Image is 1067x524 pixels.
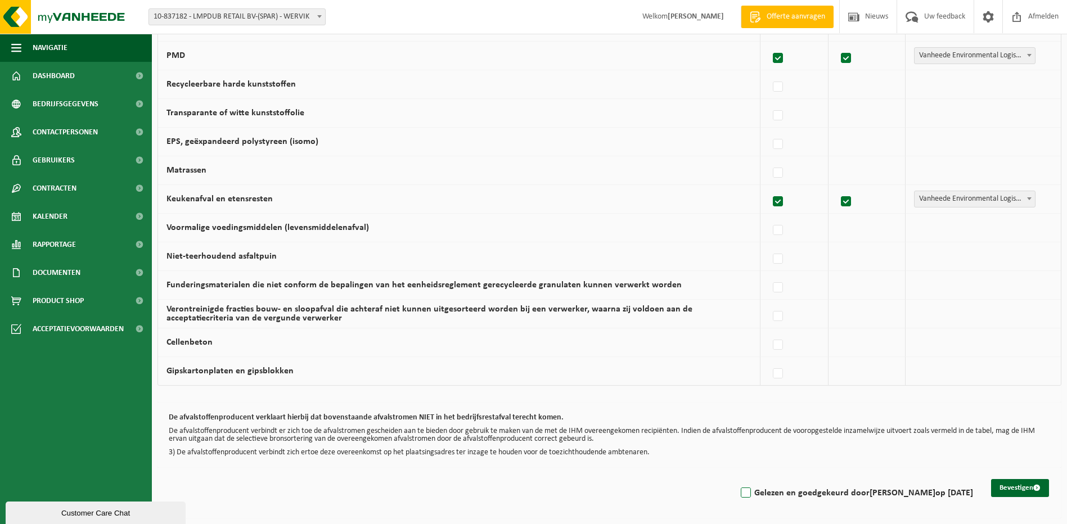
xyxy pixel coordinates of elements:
span: 10-837182 - LMPDUB RETAIL BV-(SPAR) - WERVIK [149,9,325,25]
span: Vanheede Environmental Logistics [915,48,1035,64]
span: Bedrijfsgegevens [33,90,98,118]
span: Vanheede Environmental Logistics [914,191,1036,207]
p: 3) De afvalstoffenproducent verbindt zich ertoe deze overeenkomst op het plaatsingsadres ter inza... [169,449,1050,457]
label: Recycleerbare harde kunststoffen [166,80,296,89]
label: Verontreinigde fracties bouw- en sloopafval die achteraf niet kunnen uitgesorteerd worden bij een... [166,305,692,323]
span: Acceptatievoorwaarden [33,315,124,343]
span: Kalender [33,202,67,231]
label: Keukenafval en etensresten [166,195,273,204]
button: Bevestigen [991,479,1049,497]
span: Dashboard [33,62,75,90]
span: Documenten [33,259,80,287]
span: Rapportage [33,231,76,259]
span: Vanheede Environmental Logistics [915,191,1035,207]
span: 10-837182 - LMPDUB RETAIL BV-(SPAR) - WERVIK [148,8,326,25]
strong: [PERSON_NAME] [870,489,935,498]
p: De afvalstoffenproducent verbindt er zich toe de afvalstromen gescheiden aan te bieden door gebru... [169,427,1050,443]
span: Gebruikers [33,146,75,174]
label: PMD [166,51,185,60]
a: Offerte aanvragen [741,6,834,28]
span: Contracten [33,174,76,202]
label: Matrassen [166,166,206,175]
span: Vanheede Environmental Logistics [914,47,1036,64]
label: Gipskartonplaten en gipsblokken [166,367,294,376]
span: Navigatie [33,34,67,62]
label: Cellenbeton [166,338,213,347]
label: Gelezen en goedgekeurd door op [DATE] [739,485,973,502]
label: Niet-teerhoudend asfaltpuin [166,252,277,261]
iframe: chat widget [6,499,188,524]
span: Offerte aanvragen [764,11,828,22]
label: Voormalige voedingsmiddelen (levensmiddelenafval) [166,223,369,232]
b: De afvalstoffenproducent verklaart hierbij dat bovenstaande afvalstromen NIET in het bedrijfsrest... [169,413,564,422]
label: Transparante of witte kunststoffolie [166,109,304,118]
span: Product Shop [33,287,84,315]
label: Funderingsmaterialen die niet conform de bepalingen van het eenheidsreglement gerecycleerde granu... [166,281,682,290]
span: Contactpersonen [33,118,98,146]
strong: [PERSON_NAME] [668,12,724,21]
label: EPS, geëxpandeerd polystyreen (isomo) [166,137,318,146]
